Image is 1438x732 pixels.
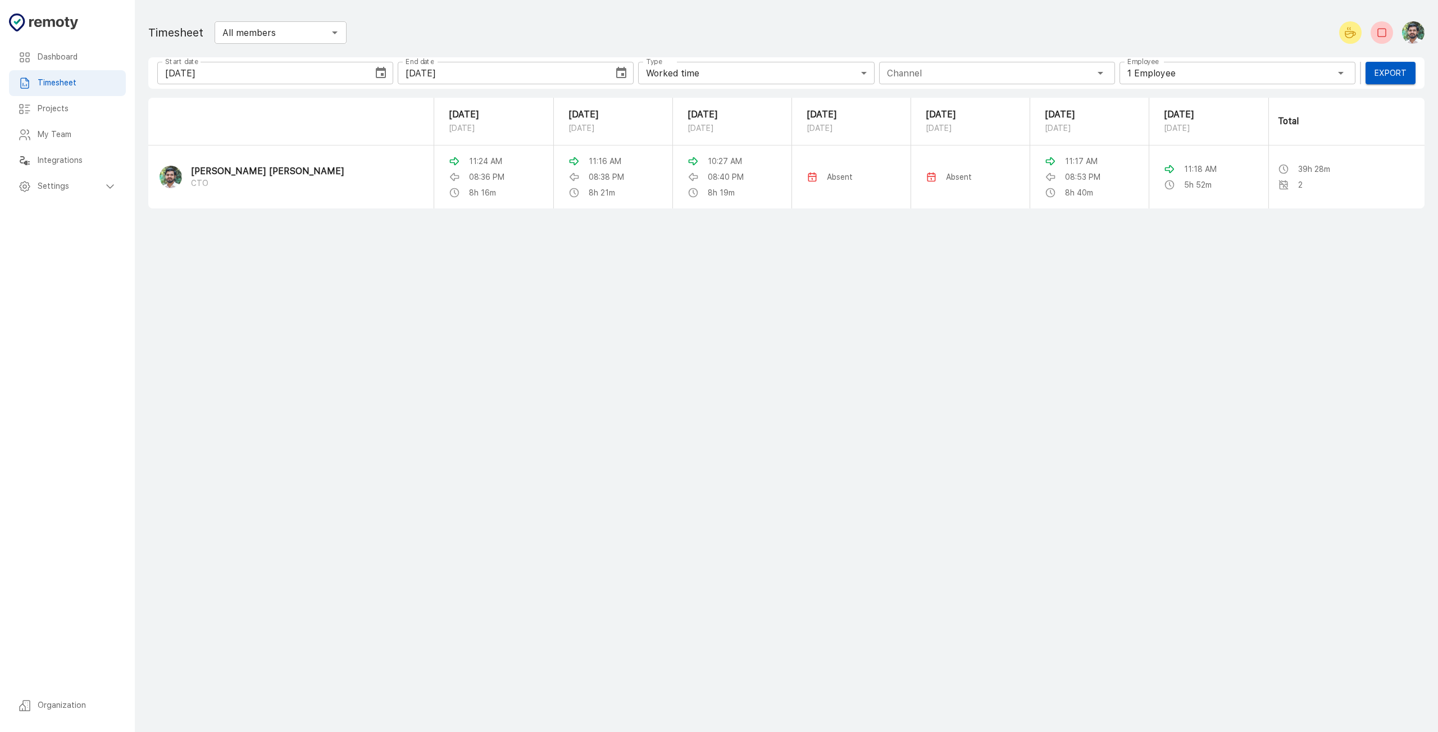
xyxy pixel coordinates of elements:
[946,171,972,183] p: Absent
[926,121,1015,135] p: [DATE]
[370,62,392,84] button: Choose date, selected date is Aug 20, 2025
[708,171,744,183] p: 08:40 PM
[148,24,203,42] h1: Timesheet
[1045,121,1134,135] p: [DATE]
[9,174,126,199] div: Settings
[1298,179,1303,190] p: 2
[449,121,538,135] p: [DATE]
[157,62,365,84] input: mm/dd/yyyy
[1339,21,1362,44] button: Start your break
[638,62,874,84] div: Worked time
[398,62,606,84] input: mm/dd/yyyy
[9,122,126,148] div: My Team
[9,96,126,122] div: Projects
[589,187,615,198] p: 8h 21m
[160,166,182,188] img: Muhammed Afsal Villan
[469,156,502,167] p: 11:24 AM
[708,156,742,167] p: 10:27 AM
[38,129,117,141] h6: My Team
[807,121,896,135] p: [DATE]
[191,165,344,178] p: [PERSON_NAME] [PERSON_NAME]
[449,108,538,121] p: [DATE]
[38,51,117,63] h6: Dashboard
[1398,17,1425,48] button: Muhammed Afsal Villan
[568,108,658,121] p: [DATE]
[827,171,853,183] p: Absent
[1065,156,1098,167] p: 11:17 AM
[589,171,624,183] p: 08:38 PM
[1366,62,1416,84] button: Export
[38,699,117,712] h6: Organization
[1164,121,1254,135] p: [DATE]
[406,57,434,66] label: End date
[191,178,344,189] p: CTO
[688,121,777,135] p: [DATE]
[9,70,126,96] div: Timesheet
[9,693,126,719] div: Organization
[1127,57,1159,66] label: Employee
[1184,179,1212,190] p: 5h 52m
[9,148,126,174] div: Integrations
[148,98,1425,208] table: sticky table
[38,180,103,193] h6: Settings
[568,121,658,135] p: [DATE]
[688,108,777,121] p: [DATE]
[610,62,632,84] button: Choose date, selected date is Aug 26, 2025
[1065,171,1100,183] p: 08:53 PM
[1065,187,1093,198] p: 8h 40m
[327,25,343,40] button: Open
[165,57,198,66] label: Start date
[38,103,117,115] h6: Projects
[9,44,126,70] div: Dashboard
[38,154,117,167] h6: Integrations
[1402,21,1425,44] img: Muhammed Afsal Villan
[807,108,896,121] p: [DATE]
[1045,108,1134,121] p: [DATE]
[38,77,117,89] h6: Timesheet
[708,187,735,198] p: 8h 19m
[1371,21,1393,44] button: Check-out
[589,156,621,167] p: 11:16 AM
[926,108,1015,121] p: [DATE]
[1184,163,1217,175] p: 11:18 AM
[1298,163,1330,175] p: 39h 28m
[1164,108,1254,121] p: [DATE]
[469,187,496,198] p: 8h 16m
[1278,115,1416,128] p: Total
[646,57,662,66] label: Type
[469,171,504,183] p: 08:36 PM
